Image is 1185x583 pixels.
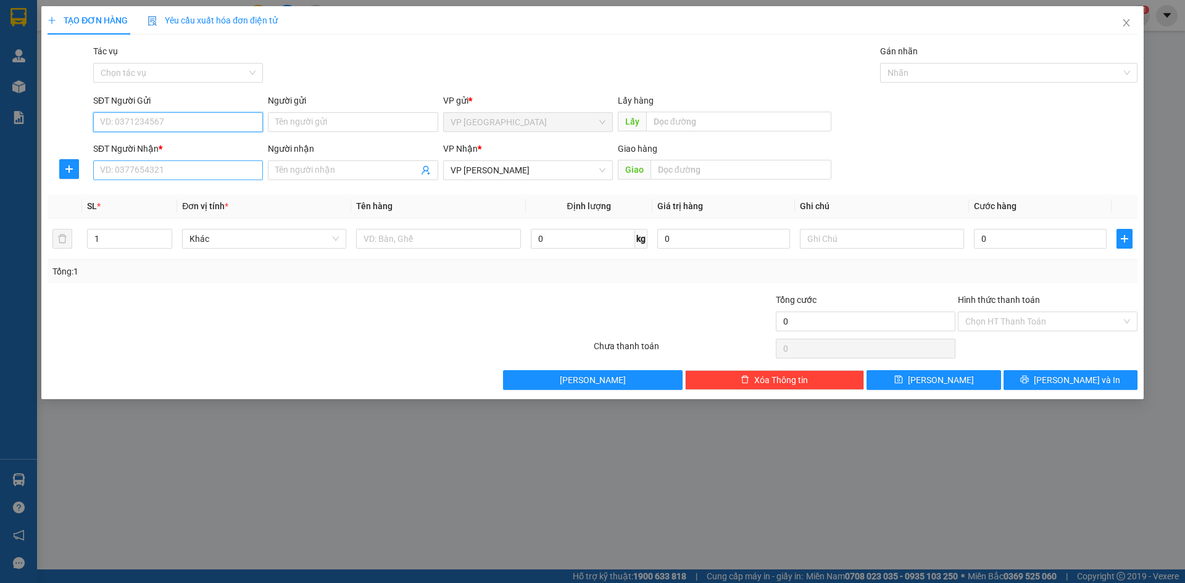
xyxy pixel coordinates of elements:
span: Khác [189,229,339,248]
input: VD: Bàn, Ghế [356,229,520,249]
label: Gán nhãn [880,46,918,56]
label: Hình thức thanh toán [958,295,1040,305]
span: save [894,375,903,385]
div: Người gửi [268,94,438,107]
button: delete [52,229,72,249]
span: Giao [618,160,651,180]
span: [PERSON_NAME] [560,373,626,387]
span: Đơn vị tính [182,201,228,211]
input: Ghi Chú [800,229,964,249]
button: printer[PERSON_NAME] và In [1004,370,1137,390]
span: Yêu cầu xuất hóa đơn điện tử [148,15,278,25]
input: Dọc đường [646,112,831,131]
span: [PERSON_NAME] và In [1034,373,1120,387]
span: VP MỘC CHÂU [451,161,605,180]
label: Tác vụ [93,46,118,56]
button: plus [59,159,79,179]
span: plus [48,16,56,25]
input: 0 [657,229,790,249]
span: delete [741,375,749,385]
span: Cước hàng [974,201,1017,211]
span: Xóa Thông tin [754,373,808,387]
span: Lấy [618,112,646,131]
span: plus [1117,234,1132,244]
div: Người nhận [268,142,438,155]
button: Close [1109,6,1144,41]
div: Chưa thanh toán [592,339,775,361]
span: printer [1020,375,1029,385]
button: deleteXóa Thông tin [685,370,865,390]
span: VP Nhận [443,144,478,154]
span: kg [635,229,647,249]
span: plus [60,164,78,174]
span: user-add [421,165,431,175]
button: [PERSON_NAME] [503,370,683,390]
div: SĐT Người Gửi [93,94,263,107]
span: Tên hàng [356,201,393,211]
span: close [1121,18,1131,28]
span: VP HÀ NỘI [451,113,605,131]
div: Tổng: 1 [52,265,457,278]
span: Giao hàng [618,144,657,154]
span: Định lượng [567,201,611,211]
img: icon [148,16,157,26]
span: TẠO ĐƠN HÀNG [48,15,128,25]
input: Dọc đường [651,160,831,180]
div: VP gửi [443,94,613,107]
button: plus [1116,229,1133,249]
span: Giá trị hàng [657,201,703,211]
th: Ghi chú [795,194,969,218]
span: Lấy hàng [618,96,654,105]
button: save[PERSON_NAME] [867,370,1000,390]
div: SĐT Người Nhận [93,142,263,155]
span: Tổng cước [776,295,817,305]
span: [PERSON_NAME] [908,373,974,387]
span: SL [87,201,97,211]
